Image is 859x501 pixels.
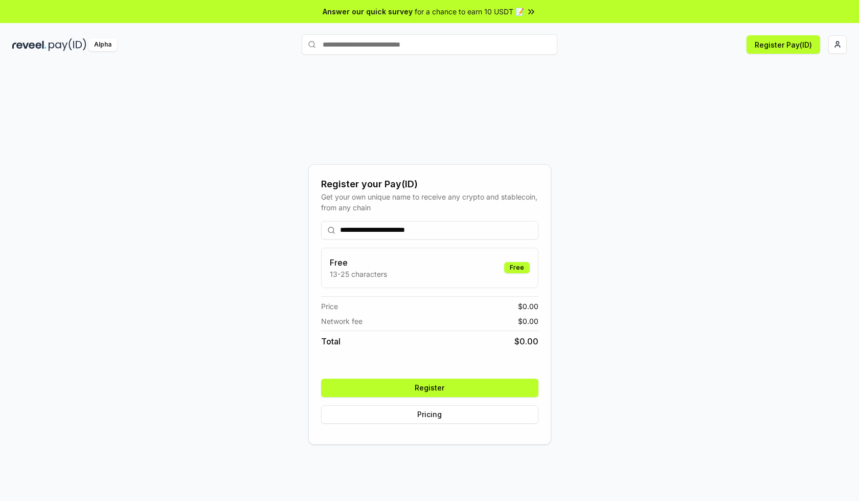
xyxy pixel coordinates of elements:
span: Price [321,301,338,312]
p: 13-25 characters [330,269,387,279]
span: Network fee [321,316,363,326]
button: Register [321,379,538,397]
button: Pricing [321,405,538,424]
span: $ 0.00 [518,316,538,326]
span: Total [321,335,341,347]
span: Answer our quick survey [323,6,413,17]
img: reveel_dark [12,38,47,51]
span: $ 0.00 [518,301,538,312]
div: Register your Pay(ID) [321,177,538,191]
button: Register Pay(ID) [747,35,820,54]
span: for a chance to earn 10 USDT 📝 [415,6,524,17]
span: $ 0.00 [514,335,538,347]
div: Alpha [88,38,117,51]
h3: Free [330,256,387,269]
img: pay_id [49,38,86,51]
div: Free [504,262,530,273]
div: Get your own unique name to receive any crypto and stablecoin, from any chain [321,191,538,213]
